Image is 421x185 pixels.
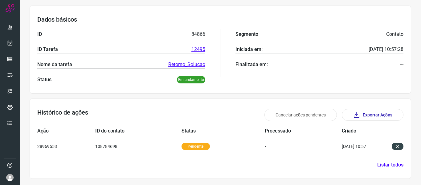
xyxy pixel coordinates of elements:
p: ID Tarefa [37,46,58,53]
td: [DATE] 10:57 [342,139,385,154]
p: Nome da tarefa [37,61,72,68]
a: Listar todos [377,161,403,169]
p: Iniciada em: [235,46,263,53]
p: Finalizada em: [235,61,268,68]
button: Exportar Ações [342,109,403,121]
img: Logo [5,4,14,13]
td: Criado [342,124,385,139]
td: Processado [265,124,342,139]
a: 12495 [191,46,205,53]
td: Ação [37,124,95,139]
a: Retorno_Solucao [168,61,205,68]
p: Em andamento [177,76,205,83]
p: [DATE] 10:57:28 [369,46,403,53]
img: avatar-user-boy.jpg [6,174,14,181]
td: ID do contato [95,124,181,139]
td: - [265,139,342,154]
p: Segmento [235,31,258,38]
h3: Dados básicos [37,16,403,23]
td: Status [182,124,265,139]
button: Cancelar ações pendentes [264,109,337,121]
p: ID [37,31,42,38]
td: 108784698 [95,139,181,154]
h3: Histórico de ações [37,109,88,121]
p: Contato [386,31,403,38]
td: 28969553 [37,139,95,154]
p: 84866 [191,31,205,38]
p: Pendente [182,143,210,150]
p: --- [400,61,403,68]
p: Status [37,76,51,83]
